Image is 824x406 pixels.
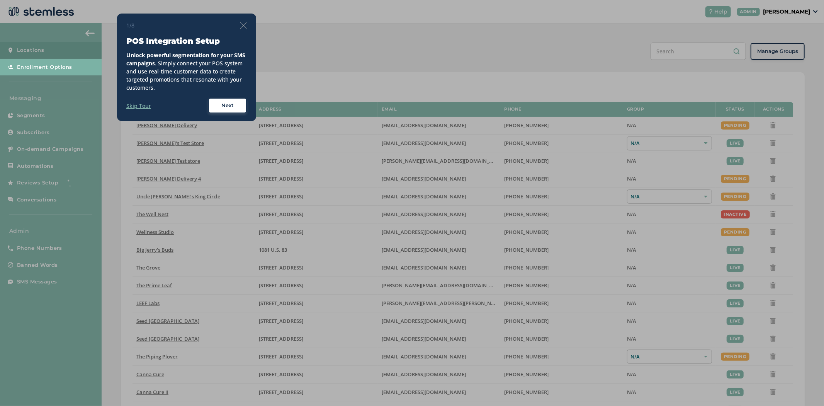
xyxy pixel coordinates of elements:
[126,36,247,46] h3: POS Integration Setup
[221,102,234,109] span: Next
[126,51,245,67] strong: Unlock powerful segmentation for your SMS campaigns
[208,98,247,113] button: Next
[240,22,247,29] img: icon-close-thin-accent-606ae9a3.svg
[126,21,134,29] span: 1/8
[17,63,72,71] span: Enrollment Options
[785,369,824,406] iframe: Chat Widget
[126,102,151,110] label: Skip Tour
[126,51,247,92] div: . Simply connect your POS system and use real-time customer data to create targeted promotions th...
